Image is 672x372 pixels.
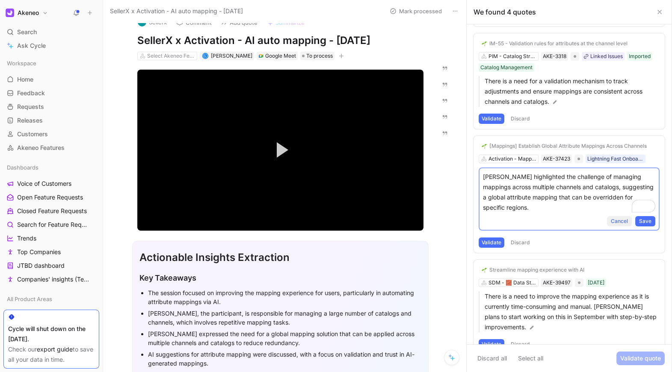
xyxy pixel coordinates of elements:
span: Search [17,27,37,37]
div: All Product Areas [3,293,99,308]
a: Trends [3,232,99,245]
div: [Mappings] Establish Global Attribute Mappings Across Channels [489,143,647,149]
div: [PERSON_NAME] expressed the need for a global mapping solution that can be applied across multipl... [148,329,421,347]
div: Actionable Insights Extraction [139,250,421,265]
p: There is a need for a validation mechanism to track adjustments and ensure mappings are consisten... [485,76,660,107]
button: 🌱Streamline mapping experience with AI [479,265,587,275]
div: SEAMLESS ASSET [3,309,99,322]
span: Dashboards [7,163,38,172]
span: Ask Cycle [17,41,46,51]
div: SEAMLESS ASSET [3,309,99,324]
div: AI suggestions for attribute mapping were discussed, with a focus on validation and trust in AI-g... [148,350,421,368]
a: Closed Feature Requests [3,205,99,217]
div: To enrich screen reader interactions, please activate Accessibility in Grammarly extension settings [483,172,655,213]
a: Open Feature Requests [3,191,99,204]
span: Customers [17,130,48,138]
span: Akeneo Features [17,144,65,152]
p: [PERSON_NAME] highlighted the challenge of managing mappings across multiple channels and catalog... [483,172,655,213]
a: Top Companies [3,246,99,258]
img: 🌱 [482,144,487,149]
span: Voice of Customers [17,179,71,188]
a: export guide [37,346,73,353]
span: Closed Feature Requests [17,207,87,215]
span: Feedback [17,89,45,97]
img: pen.svg [529,325,535,331]
span: Trends [17,234,36,243]
a: Requests [3,100,99,113]
div: Check our to save all your data in time. [8,344,95,365]
a: Search for Feature Requests [3,218,99,231]
button: Mark processed [386,5,446,17]
div: All Product Areas [3,293,99,305]
button: Discard [508,339,533,349]
a: Customers [3,128,99,141]
a: Companies' insights (Test [PERSON_NAME]) [3,273,99,286]
div: Key Takeaways [139,272,421,284]
div: Cycle will shut down on the [DATE]. [8,324,95,344]
div: Google Meet [265,52,296,60]
button: Save [635,216,655,226]
span: SellerX x Activation - AI auto mapping - [DATE] [110,6,243,16]
span: Save [639,217,651,226]
button: Select all [514,351,547,365]
div: Dashboards [3,161,99,174]
span: Open Feature Requests [17,193,83,202]
span: Workspace [7,59,36,67]
button: AkeneoAkeneo [3,7,50,19]
span: JTBD dashboard [17,261,65,270]
img: 🌱 [482,267,487,272]
button: Validate [479,237,504,248]
button: Validate [479,114,504,124]
img: pen.svg [552,99,558,105]
div: Video Player [137,70,423,230]
a: Ask Cycle [3,39,99,52]
h1: SellerX x Activation - AI auto mapping - [DATE] [137,34,423,47]
button: Play Video [261,131,300,169]
div: Workspace [3,57,99,70]
img: Akeneo [6,9,14,17]
span: Top Companies [17,248,61,256]
a: Akeneo Features [3,141,99,154]
div: L [203,54,207,59]
button: Discard all [474,351,511,365]
span: Releases [17,116,43,125]
button: 🌱[Mappings] Establish Global Attribute Mappings Across Channels [479,141,650,151]
div: To process [300,52,335,60]
div: We found 4 quotes [474,7,536,17]
div: Select Akeneo Features [147,52,195,60]
button: Validate quote [616,351,665,365]
span: All Product Areas [7,295,52,303]
div: The session focused on improving the mapping experience for users, particularly in automating att... [148,288,421,306]
span: Requests [17,103,44,111]
h1: Akeneo [18,9,39,17]
button: Discard [508,237,533,248]
span: Companies' insights (Test [PERSON_NAME]) [17,275,91,284]
div: IM-55 - Validation rules for attributes at the channel level [489,40,628,47]
a: Feedback [3,87,99,100]
button: Validate [479,339,504,349]
span: Home [17,75,33,84]
a: Releases [3,114,99,127]
button: Cancel [607,216,632,226]
div: [PERSON_NAME], the participant, is responsible for managing a large number of catalogs and channe... [148,309,421,327]
div: DashboardsVoice of CustomersOpen Feature RequestsClosed Feature RequestsSearch for Feature Reques... [3,161,99,286]
span: Cancel [611,217,628,226]
div: Search [3,26,99,38]
a: Home [3,73,99,86]
button: 🌱IM-55 - Validation rules for attributes at the channel level [479,38,631,49]
a: Voice of Customers [3,177,99,190]
a: JTBD dashboard [3,259,99,272]
img: 🌱 [482,41,487,46]
button: Discard [508,114,533,124]
span: To process [306,52,333,60]
div: Streamline mapping experience with AI [489,267,584,273]
p: There is a need to improve the mapping experience as it is currently time-consuming and manual. [... [485,291,660,332]
span: [PERSON_NAME] [211,53,252,59]
span: Search for Feature Requests [17,220,88,229]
